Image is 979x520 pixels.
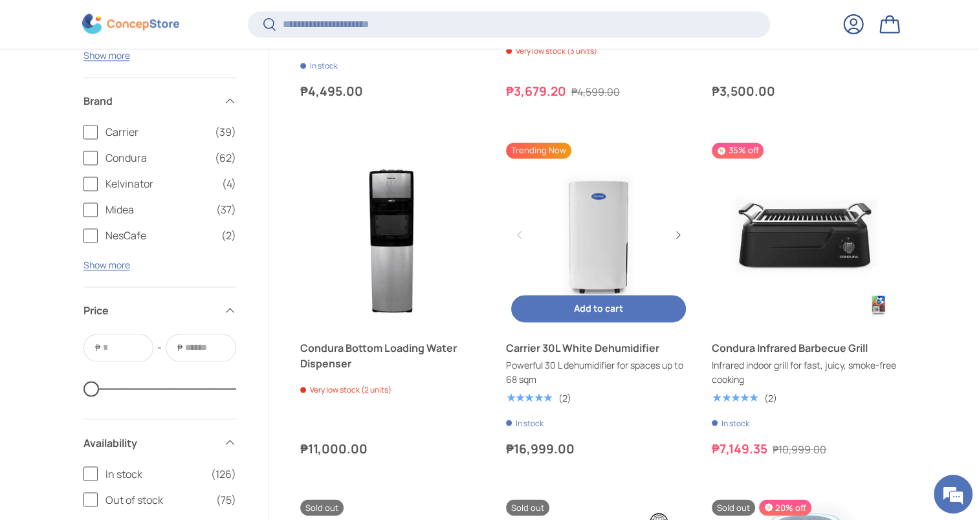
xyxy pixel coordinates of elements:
[83,93,215,109] span: Brand
[6,353,247,398] textarea: Type your message and hit 'Enter'
[712,340,897,356] a: Condura Infrared Barbecue Grill
[105,466,203,481] span: In stock
[211,466,236,481] span: (126)
[300,340,485,371] a: Condura Bottom Loading Water Dispenser
[574,302,623,314] span: Add to cart
[300,499,344,515] span: Sold out
[216,202,236,217] span: (37)
[712,499,755,515] span: Sold out
[83,287,236,334] summary: Price
[105,202,208,217] span: Midea
[759,499,811,515] span: 20% off
[300,142,485,327] a: Condura Bottom Loading Water Dispenser
[506,499,549,515] span: Sold out
[67,72,217,89] div: Chat with us now
[216,492,236,507] span: (75)
[82,14,179,34] img: ConcepStore
[105,176,214,191] span: Kelvinator
[176,341,184,354] span: ₱
[105,124,207,140] span: Carrier
[105,492,208,507] span: Out of stock
[75,163,179,294] span: We're online!
[83,419,236,466] summary: Availability
[506,142,571,158] span: Trending Now
[83,78,236,124] summary: Brand
[221,228,236,243] span: (2)
[215,124,236,140] span: (39)
[712,142,897,327] a: Condura Infrared Barbecue Grill
[215,150,236,166] span: (62)
[712,142,764,158] span: 35% off
[83,49,130,61] button: Show more
[212,6,243,38] div: Minimize live chat window
[157,340,162,355] span: -
[511,295,686,323] button: Add to cart
[222,176,236,191] span: (4)
[506,142,691,327] a: Carrier 30L White Dehumidifier
[105,228,214,243] span: NesCafe
[83,435,215,450] span: Availability
[83,303,215,318] span: Price
[83,259,130,271] button: Show more
[506,340,691,356] a: Carrier 30L White Dehumidifier
[94,341,102,354] span: ₱
[105,150,207,166] span: Condura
